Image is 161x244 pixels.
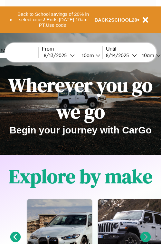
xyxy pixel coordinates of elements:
button: 8/13/2025 [42,52,77,59]
div: 8 / 14 / 2025 [106,52,132,58]
button: 10am [77,52,102,59]
b: BACK2SCHOOL20 [95,17,137,23]
button: Back to School savings of 20% in select cities! Ends [DATE] 10am PT.Use code: [12,10,95,30]
label: From [42,46,102,52]
h1: Explore by make [9,163,152,190]
div: 10am [79,52,96,58]
div: 8 / 13 / 2025 [44,52,70,58]
div: 10am [139,52,156,58]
